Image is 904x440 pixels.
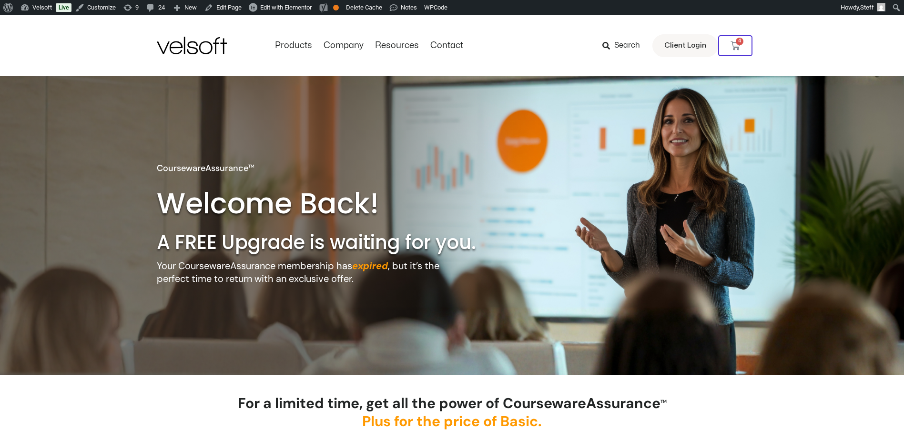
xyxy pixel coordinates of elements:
[260,4,312,11] span: Edit with Elementor
[652,34,718,57] a: Client Login
[736,38,743,45] span: 4
[352,260,388,272] strong: expired
[238,394,667,430] strong: For a limited time, get all the power of CoursewareAssurance
[269,40,318,51] a: ProductsMenu Toggle
[269,40,469,51] nav: Menu
[333,5,339,10] div: OK
[248,163,254,169] span: TM
[425,40,469,51] a: ContactMenu Toggle
[362,412,542,430] span: Plus for the price of Basic.
[157,260,454,285] p: Your CoursewareAssurance membership has , but it’s the perfect time to return with an exclusive o...
[157,37,227,54] img: Velsoft Training Materials
[56,3,71,12] a: Live
[664,40,706,52] span: Client Login
[157,230,516,255] h2: A FREE Upgrade is waiting for you.
[602,38,647,54] a: Search
[718,35,752,56] a: 4
[369,40,425,51] a: ResourcesMenu Toggle
[614,40,640,52] span: Search
[157,185,394,222] h2: Welcome Back!
[157,162,254,175] p: CoursewareAssurance
[660,399,667,404] span: TM
[318,40,369,51] a: CompanyMenu Toggle
[860,4,874,11] span: Steff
